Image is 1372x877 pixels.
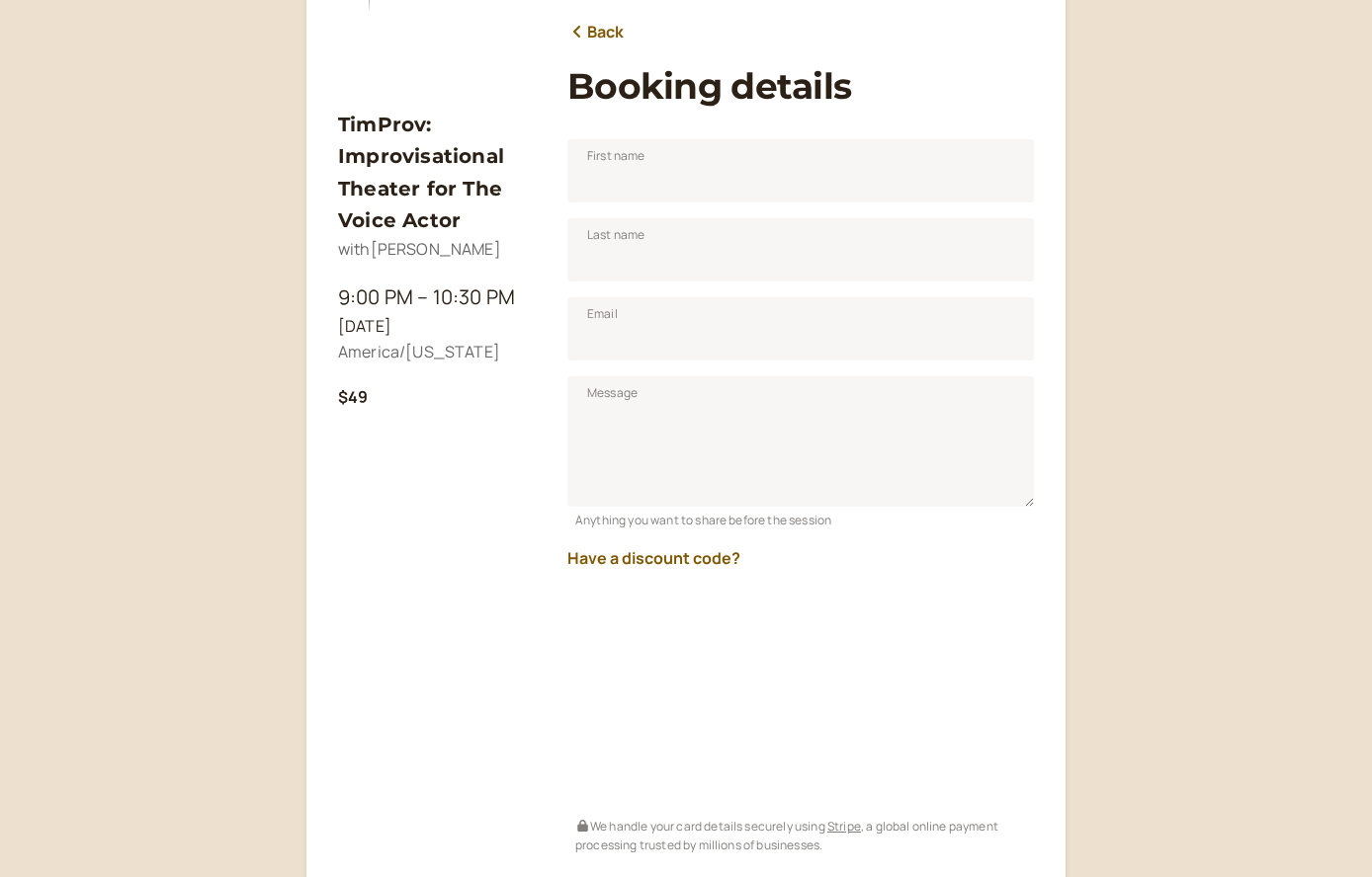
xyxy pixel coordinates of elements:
button: Have a discount code? [567,549,740,567]
span: Last name [587,225,644,245]
input: First name [567,139,1034,202]
span: with [PERSON_NAME] [338,238,501,260]
iframe: Secure payment input frame [563,584,1038,813]
span: Message [587,383,638,403]
b: $49 [338,386,368,408]
span: Email [587,304,618,324]
h1: Booking details [567,65,1034,108]
a: Stripe [827,818,861,835]
div: 9:00 PM – 10:30 PM [338,281,536,313]
div: We handle your card details securely using , a global online payment processing trusted by millio... [567,813,1034,855]
span: First name [587,146,645,166]
textarea: Message [567,376,1034,507]
h3: TimProv: Improvisational Theater for The Voice Actor [338,109,536,237]
div: Anything you want to share before the session [567,507,1034,529]
a: Back [567,20,625,45]
div: [DATE] [338,314,536,340]
div: America/[US_STATE] [338,340,536,365]
input: Email [567,297,1034,360]
input: Last name [567,218,1034,281]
